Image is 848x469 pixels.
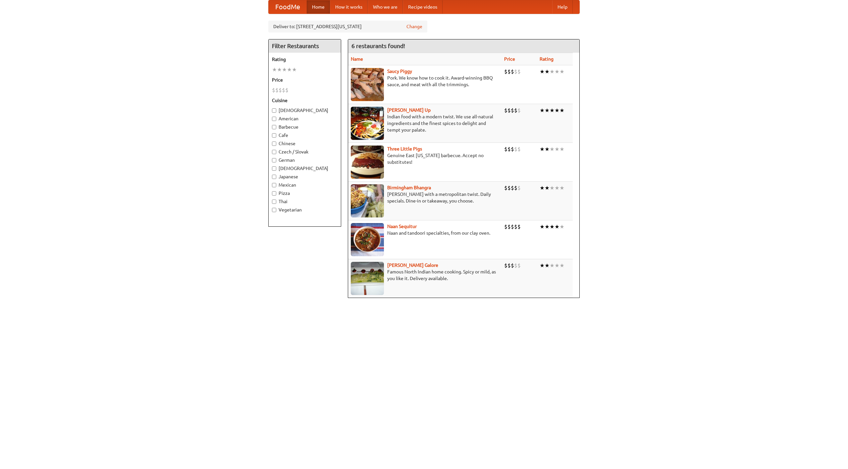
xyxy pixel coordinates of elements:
[559,107,564,114] li: ★
[272,190,338,197] label: Pizza
[406,23,422,30] a: Change
[272,148,338,155] label: Czech / Slovak
[504,223,507,230] li: $
[351,75,499,88] p: Pork. We know how to cook it. Award-winning BBQ sauce, and meat with all the trimmings.
[272,107,338,114] label: [DEMOGRAPHIC_DATA]
[272,142,276,146] input: Chinese
[387,146,422,151] b: Three Little Pigs
[507,146,511,153] li: $
[351,191,499,204] p: [PERSON_NAME] with a metropolitan twist. Daily specials. Dine-in or takeaway, you choose.
[550,68,555,75] li: ★
[330,0,368,14] a: How it works
[272,173,338,180] label: Japanese
[540,56,554,62] a: Rating
[550,107,555,114] li: ★
[272,77,338,83] h5: Price
[514,107,517,114] li: $
[550,262,555,269] li: ★
[545,223,550,230] li: ★
[272,157,338,163] label: German
[540,146,545,153] li: ★
[511,68,514,75] li: $
[507,262,511,269] li: $
[507,68,511,75] li: $
[514,223,517,230] li: $
[279,87,282,94] li: $
[545,146,550,153] li: ★
[351,107,384,140] img: curryup.jpg
[387,69,412,74] a: Saucy Piggy
[514,146,517,153] li: $
[272,115,338,122] label: American
[545,68,550,75] li: ★
[514,262,517,269] li: $
[507,184,511,192] li: $
[550,146,555,153] li: ★
[351,113,499,133] p: Indian food with a modern twist. We use all-natural ingredients and the finest spices to delight ...
[511,184,514,192] li: $
[387,224,417,229] a: Naan Sequitur
[555,146,559,153] li: ★
[550,184,555,192] li: ★
[514,184,517,192] li: $
[559,184,564,192] li: ★
[272,125,276,129] input: Barbecue
[514,68,517,75] li: $
[351,262,384,295] img: currygalore.jpg
[368,0,403,14] a: Who we are
[272,182,338,188] label: Mexican
[351,268,499,282] p: Famous North Indian home cooking. Spicy or mild, as you like it. Delivery available.
[540,107,545,114] li: ★
[517,68,521,75] li: $
[555,68,559,75] li: ★
[287,66,292,73] li: ★
[555,184,559,192] li: ★
[272,66,277,73] li: ★
[504,56,515,62] a: Price
[504,184,507,192] li: $
[275,87,279,94] li: $
[272,166,276,171] input: [DEMOGRAPHIC_DATA]
[511,107,514,114] li: $
[268,21,427,32] div: Deliver to: [STREET_ADDRESS][US_STATE]
[403,0,443,14] a: Recipe videos
[504,146,507,153] li: $
[272,117,276,121] input: American
[517,184,521,192] li: $
[272,198,338,205] label: Thai
[351,223,384,256] img: naansequitur.jpg
[307,0,330,14] a: Home
[517,262,521,269] li: $
[559,146,564,153] li: ★
[351,184,384,217] img: bhangra.jpg
[272,183,276,187] input: Mexican
[269,39,341,53] h4: Filter Restaurants
[517,107,521,114] li: $
[272,208,276,212] input: Vegetarian
[387,107,431,113] a: [PERSON_NAME] Up
[272,140,338,147] label: Chinese
[559,262,564,269] li: ★
[272,150,276,154] input: Czech / Slovak
[545,107,550,114] li: ★
[272,200,276,204] input: Thai
[285,87,289,94] li: $
[351,68,384,101] img: saucy.jpg
[351,146,384,179] img: littlepigs.jpg
[511,146,514,153] li: $
[504,107,507,114] li: $
[272,206,338,213] label: Vegetarian
[387,263,438,268] a: [PERSON_NAME] Galore
[272,175,276,179] input: Japanese
[292,66,297,73] li: ★
[504,262,507,269] li: $
[387,185,431,190] a: Birmingham Bhangra
[552,0,573,14] a: Help
[540,262,545,269] li: ★
[277,66,282,73] li: ★
[545,262,550,269] li: ★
